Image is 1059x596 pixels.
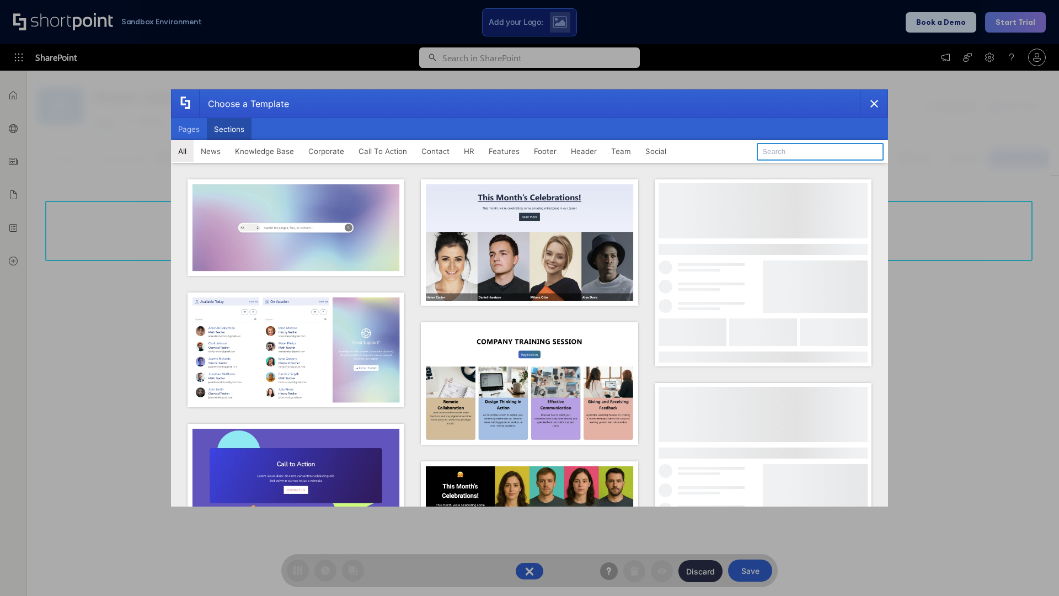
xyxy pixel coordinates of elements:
[638,140,673,162] button: Social
[171,118,207,140] button: Pages
[171,89,888,507] div: template selector
[194,140,228,162] button: News
[171,140,194,162] button: All
[457,140,482,162] button: HR
[199,90,289,118] div: Choose a Template
[228,140,301,162] button: Knowledge Base
[414,140,457,162] button: Contact
[757,143,884,161] input: Search
[301,140,351,162] button: Corporate
[351,140,414,162] button: Call To Action
[482,140,527,162] button: Features
[604,140,638,162] button: Team
[527,140,564,162] button: Footer
[207,118,252,140] button: Sections
[860,468,1059,596] iframe: Chat Widget
[564,140,604,162] button: Header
